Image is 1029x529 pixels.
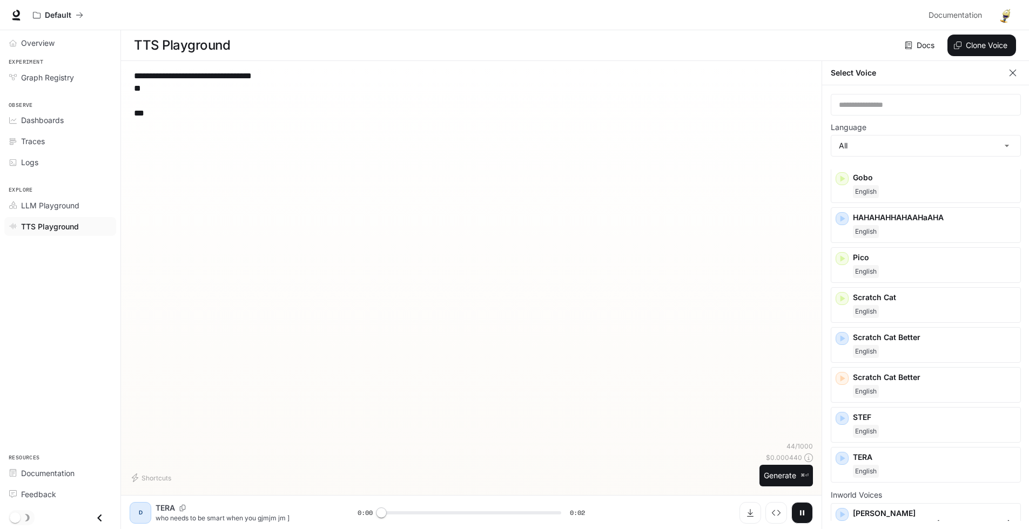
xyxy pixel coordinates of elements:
[4,464,116,483] a: Documentation
[998,8,1013,23] img: User avatar
[4,111,116,130] a: Dashboards
[4,485,116,504] a: Feedback
[831,135,1020,156] div: All
[994,4,1016,26] button: User avatar
[4,196,116,215] a: LLM Playground
[175,505,190,511] button: Copy Voice ID
[21,114,64,126] span: Dashboards
[21,72,74,83] span: Graph Registry
[21,489,56,500] span: Feedback
[853,372,1016,383] p: Scratch Cat Better
[853,172,1016,183] p: Gobo
[134,35,230,56] h1: TTS Playground
[759,465,813,487] button: Generate⌘⏎
[28,4,88,26] button: All workspaces
[831,491,1021,499] p: Inworld Voices
[929,9,982,22] span: Documentation
[21,200,79,211] span: LLM Playground
[130,469,176,486] button: Shortcuts
[21,221,79,232] span: TTS Playground
[853,225,879,238] span: English
[21,467,75,479] span: Documentation
[947,35,1016,56] button: Clone Voice
[21,135,45,147] span: Traces
[21,37,55,49] span: Overview
[786,442,813,451] p: 44 / 1000
[853,292,1016,303] p: Scratch Cat
[156,503,175,513] p: TERA
[853,305,879,318] span: English
[4,33,116,52] a: Overview
[88,507,112,529] button: Close drawer
[853,452,1016,463] p: TERA
[853,412,1016,423] p: STEF
[853,332,1016,343] p: Scratch Cat Better
[924,4,990,26] a: Documentation
[4,153,116,172] a: Logs
[10,511,21,523] span: Dark mode toggle
[4,132,116,151] a: Traces
[766,453,802,462] p: $ 0.000440
[45,11,71,20] p: Default
[4,217,116,236] a: TTS Playground
[4,68,116,87] a: Graph Registry
[853,212,1016,223] p: HAHAHAHHAHAAHaAHA
[903,35,939,56] a: Docs
[132,504,149,521] div: D
[853,345,879,358] span: English
[801,472,809,479] p: ⌘⏎
[853,185,879,198] span: English
[831,124,866,131] p: Language
[765,502,787,524] button: Inspect
[156,513,332,523] p: who needs to be smart when you gjmjm jm ]
[853,385,879,398] span: English
[358,507,373,518] span: 0:00
[570,507,585,518] span: 0:02
[853,508,1016,519] p: [PERSON_NAME]
[853,425,879,438] span: English
[853,465,879,478] span: English
[21,157,38,168] span: Logs
[853,265,879,278] span: English
[853,252,1016,263] p: Pico
[739,502,761,524] button: Download audio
